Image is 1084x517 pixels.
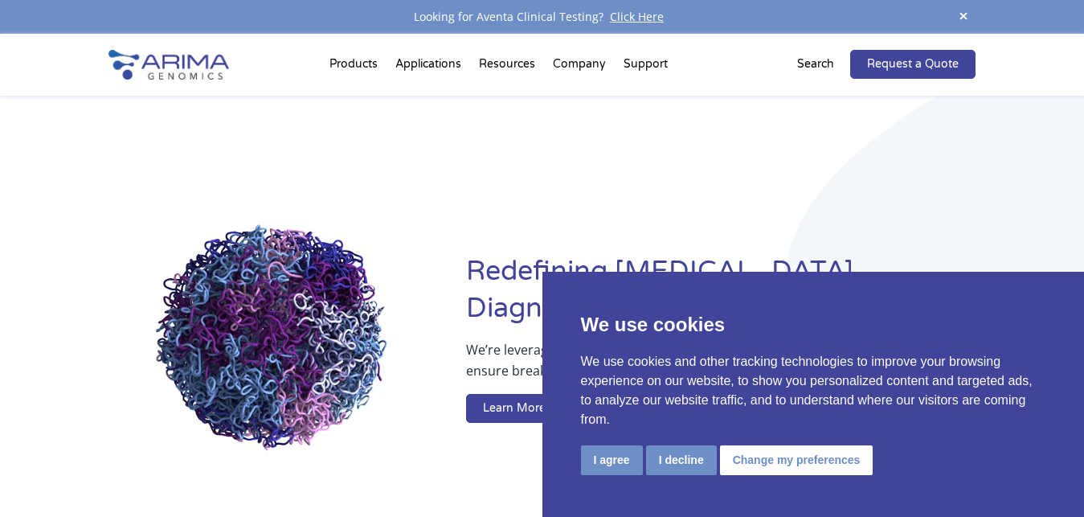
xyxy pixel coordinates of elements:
[108,50,229,80] img: Arima-Genomics-logo
[581,445,643,475] button: I agree
[797,54,834,75] p: Search
[646,445,717,475] button: I decline
[466,339,912,394] p: We’re leveraging whole-genome sequence and structure information to ensure breakthrough therapies...
[581,352,1046,429] p: We use cookies and other tracking technologies to improve your browsing experience on our website...
[466,394,562,423] a: Learn More
[466,253,976,339] h1: Redefining [MEDICAL_DATA] Diagnostics
[850,50,976,79] a: Request a Quote
[720,445,873,475] button: Change my preferences
[581,310,1046,339] p: We use cookies
[108,6,976,27] div: Looking for Aventa Clinical Testing?
[603,9,670,24] a: Click Here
